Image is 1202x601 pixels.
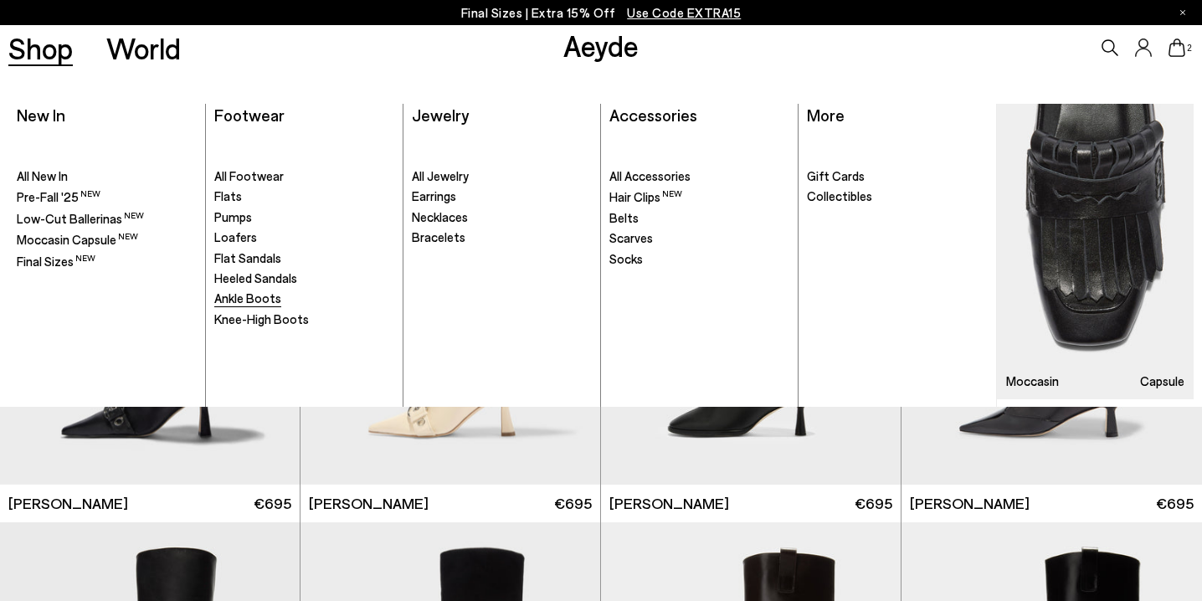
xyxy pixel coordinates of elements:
h3: Capsule [1140,375,1184,388]
a: Flat Sandals [214,250,394,267]
a: Aeyde [563,28,639,63]
a: Scarves [609,230,789,247]
a: New In [17,105,65,125]
span: Final Sizes [17,254,95,269]
span: Gift Cards [807,168,865,183]
a: Hair Clips [609,188,789,206]
span: Low-Cut Ballerinas [17,211,144,226]
span: Ankle Boots [214,290,281,306]
a: All Accessories [609,168,789,185]
span: €695 [855,493,892,514]
a: World [106,33,181,63]
img: Mobile_e6eede4d-78b8-4bd1-ae2a-4197e375e133_900x.jpg [997,104,1194,399]
span: Collectibles [807,188,872,203]
span: Necklaces [412,209,468,224]
span: Navigate to /collections/ss25-final-sizes [627,5,741,20]
span: Loafers [214,229,257,244]
span: €695 [554,493,592,514]
span: Pumps [214,209,252,224]
span: [PERSON_NAME] [609,493,729,514]
span: Heeled Sandals [214,270,297,285]
span: [PERSON_NAME] [910,493,1030,514]
span: €695 [1156,493,1194,514]
a: Low-Cut Ballerinas [17,210,197,228]
a: Jewelry [412,105,469,125]
span: Belts [609,210,639,225]
span: Bracelets [412,229,465,244]
a: Footwear [214,105,285,125]
span: All Jewelry [412,168,469,183]
span: All Accessories [609,168,691,183]
a: [PERSON_NAME] €695 [601,485,901,522]
a: All Jewelry [412,168,592,185]
a: Bracelets [412,229,592,246]
a: Moccasin Capsule [17,231,197,249]
p: Final Sizes | Extra 15% Off [461,3,742,23]
a: Loafers [214,229,394,246]
span: Earrings [412,188,456,203]
a: 2 [1169,39,1185,57]
a: Accessories [609,105,697,125]
a: [PERSON_NAME] €695 [300,485,600,522]
a: Socks [609,251,789,268]
a: Knee-High Boots [214,311,394,328]
a: Earrings [412,188,592,205]
span: 2 [1185,44,1194,53]
a: Shop [8,33,73,63]
a: All Footwear [214,168,394,185]
span: Moccasin Capsule [17,232,138,247]
a: Collectibles [807,188,988,205]
span: Scarves [609,230,653,245]
span: Hair Clips [609,189,682,204]
span: €695 [254,493,291,514]
a: Gift Cards [807,168,988,185]
a: [PERSON_NAME] €695 [901,485,1202,522]
span: Flats [214,188,242,203]
a: Pumps [214,209,394,226]
span: Socks [609,251,643,266]
a: Ankle Boots [214,290,394,307]
span: [PERSON_NAME] [8,493,128,514]
span: Knee-High Boots [214,311,309,326]
a: Belts [609,210,789,227]
span: [PERSON_NAME] [309,493,429,514]
a: Flats [214,188,394,205]
a: Heeled Sandals [214,270,394,287]
a: All New In [17,168,197,185]
span: All Footwear [214,168,284,183]
a: More [807,105,845,125]
a: Moccasin Capsule [997,104,1194,399]
a: Necklaces [412,209,592,226]
span: Pre-Fall '25 [17,189,100,204]
a: Final Sizes [17,253,197,270]
span: Flat Sandals [214,250,281,265]
span: All New In [17,168,68,183]
a: Pre-Fall '25 [17,188,197,206]
h3: Moccasin [1006,375,1059,388]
